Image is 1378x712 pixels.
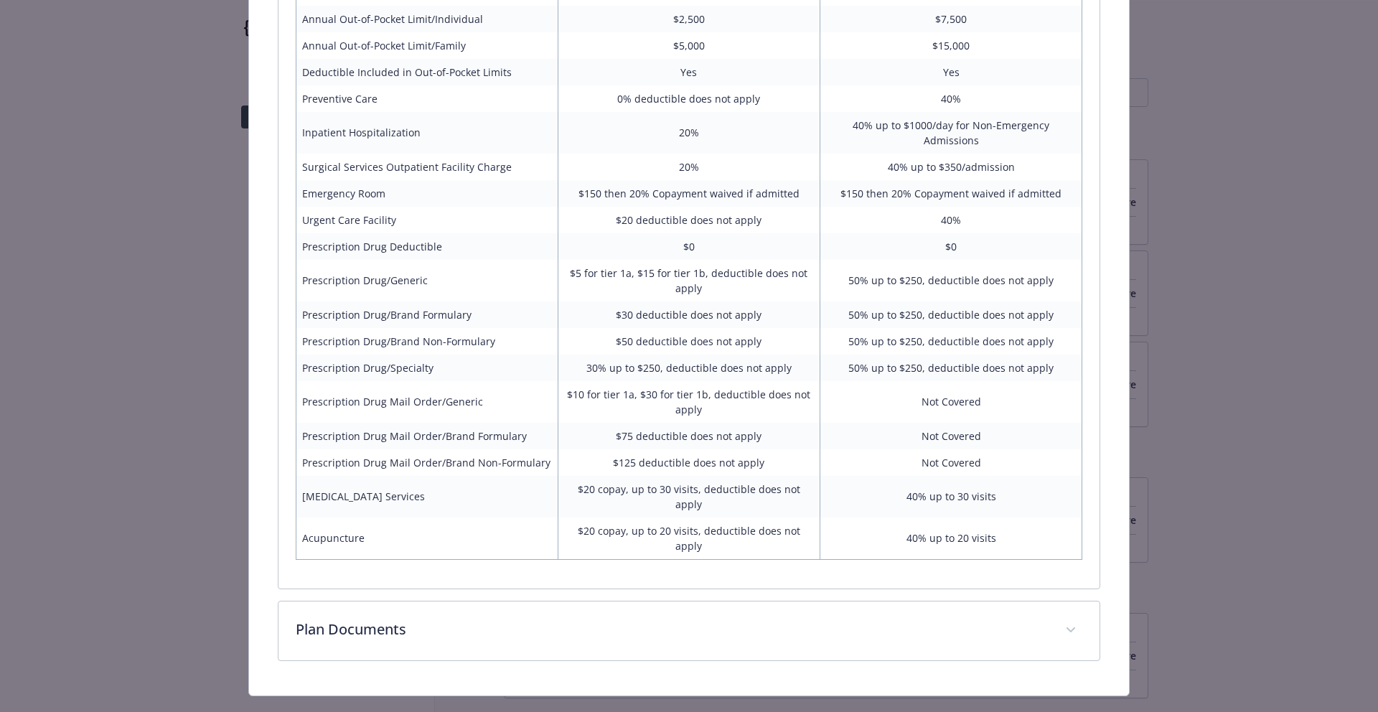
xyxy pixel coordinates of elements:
[820,112,1082,154] td: 40% up to $1000/day for Non-Emergency Admissions
[558,180,820,207] td: $150 then 20% Copayment waived if admitted
[296,233,558,260] td: Prescription Drug Deductible
[820,355,1082,381] td: 50% up to $250, deductible does not apply
[558,381,820,423] td: $10 for tier 1a, $30 for tier 1b, deductible does not apply
[296,112,558,154] td: Inpatient Hospitalization
[296,619,1049,640] p: Plan Documents
[296,207,558,233] td: Urgent Care Facility
[296,154,558,180] td: Surgical Services Outpatient Facility Charge
[558,207,820,233] td: $20 deductible does not apply
[820,180,1082,207] td: $150 then 20% Copayment waived if admitted
[820,32,1082,59] td: $15,000
[820,381,1082,423] td: Not Covered
[558,355,820,381] td: 30% up to $250, deductible does not apply
[820,154,1082,180] td: 40% up to $350/admission
[296,476,558,517] td: [MEDICAL_DATA] Services
[820,260,1082,301] td: 50% up to $250, deductible does not apply
[296,59,558,85] td: Deductible Included in Out-of-Pocket Limits
[820,449,1082,476] td: Not Covered
[820,517,1082,560] td: 40% up to 20 visits
[296,85,558,112] td: Preventive Care
[296,32,558,59] td: Annual Out-of-Pocket Limit/Family
[820,301,1082,328] td: 50% up to $250, deductible does not apply
[558,154,820,180] td: 20%
[296,381,558,423] td: Prescription Drug Mail Order/Generic
[558,449,820,476] td: $125 deductible does not apply
[820,59,1082,85] td: Yes
[558,85,820,112] td: 0% deductible does not apply
[558,233,820,260] td: $0
[558,112,820,154] td: 20%
[296,328,558,355] td: Prescription Drug/Brand Non-Formulary
[296,260,558,301] td: Prescription Drug/Generic
[820,207,1082,233] td: 40%
[558,301,820,328] td: $30 deductible does not apply
[558,423,820,449] td: $75 deductible does not apply
[296,517,558,560] td: Acupuncture
[820,423,1082,449] td: Not Covered
[296,301,558,328] td: Prescription Drug/Brand Formulary
[296,6,558,32] td: Annual Out-of-Pocket Limit/Individual
[558,328,820,355] td: $50 deductible does not apply
[296,180,558,207] td: Emergency Room
[820,85,1082,112] td: 40%
[558,59,820,85] td: Yes
[278,601,1100,660] div: Plan Documents
[820,6,1082,32] td: $7,500
[296,355,558,381] td: Prescription Drug/Specialty
[558,32,820,59] td: $5,000
[820,476,1082,517] td: 40% up to 30 visits
[820,328,1082,355] td: 50% up to $250, deductible does not apply
[296,423,558,449] td: Prescription Drug Mail Order/Brand Formulary
[820,233,1082,260] td: $0
[558,517,820,560] td: $20 copay, up to 20 visits, deductible does not apply
[558,6,820,32] td: $2,500
[296,449,558,476] td: Prescription Drug Mail Order/Brand Non-Formulary
[558,476,820,517] td: $20 copay, up to 30 visits, deductible does not apply
[558,260,820,301] td: $5 for tier 1a, $15 for tier 1b, deductible does not apply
